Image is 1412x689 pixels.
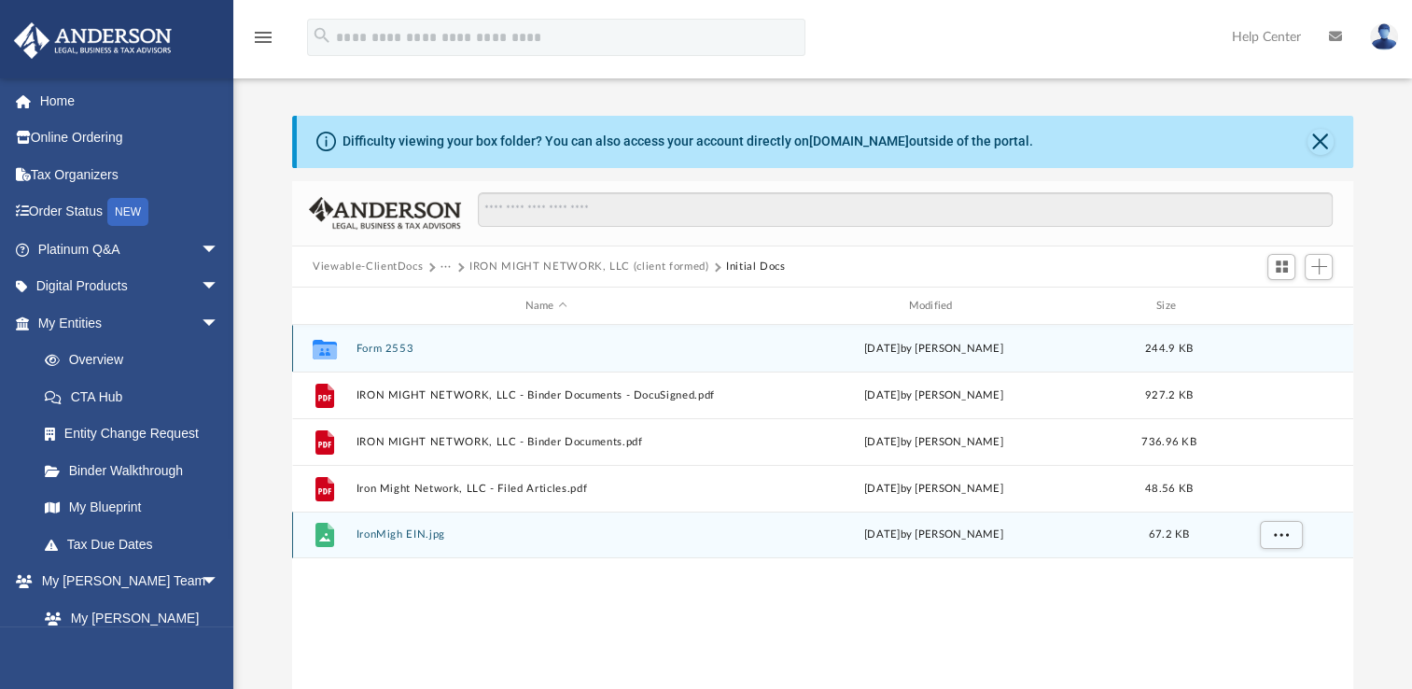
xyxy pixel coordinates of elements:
[1370,23,1398,50] img: User Pic
[13,156,247,193] a: Tax Organizers
[809,134,909,148] a: [DOMAIN_NAME]
[744,341,1124,358] div: [DATE] by [PERSON_NAME]
[201,268,238,306] span: arrow_drop_down
[744,527,1124,543] div: [DATE] by [PERSON_NAME]
[343,132,1033,151] div: Difficulty viewing your box folder? You can also access your account directly on outside of the p...
[201,304,238,343] span: arrow_drop_down
[356,436,736,448] button: IRON MIGHT NETWORK, LLC - Binder Documents.pdf
[1260,521,1303,549] button: More options
[13,563,238,600] a: My [PERSON_NAME] Teamarrow_drop_down
[744,434,1124,451] div: [DATE] by [PERSON_NAME]
[13,82,247,120] a: Home
[13,231,247,268] a: Platinum Q&Aarrow_drop_down
[107,198,148,226] div: NEW
[26,526,247,563] a: Tax Due Dates
[356,389,736,401] button: IRON MIGHT NETWORK, LLC - Binder Documents - DocuSigned.pdf
[313,259,423,275] button: Viewable-ClientDocs
[252,26,274,49] i: menu
[26,452,247,489] a: Binder Walkthrough
[26,489,238,527] a: My Blueprint
[1141,437,1195,447] span: 736.96 KB
[744,298,1124,315] div: Modified
[1305,254,1333,280] button: Add
[312,25,332,46] i: search
[13,268,247,305] a: Digital Productsarrow_drop_down
[26,415,247,453] a: Entity Change Request
[744,387,1124,404] div: [DATE] by [PERSON_NAME]
[744,481,1124,498] div: [DATE] by [PERSON_NAME]
[478,192,1333,228] input: Search files and folders
[8,22,177,59] img: Anderson Advisors Platinum Portal
[13,193,247,232] a: Order StatusNEW
[726,259,786,275] button: Initial Docs
[26,342,247,379] a: Overview
[1145,484,1193,494] span: 48.56 KB
[252,35,274,49] a: menu
[1214,298,1345,315] div: id
[201,563,238,601] span: arrow_drop_down
[26,378,247,415] a: CTA Hub
[469,259,708,275] button: IRON MIGHT NETWORK, LLC (client formed)
[301,298,347,315] div: id
[26,599,229,659] a: My [PERSON_NAME] Team
[1149,529,1190,540] span: 67.2 KB
[356,483,736,495] button: Iron Might Network, LLC - Filed Articles.pdf
[440,259,453,275] button: ···
[13,120,247,157] a: Online Ordering
[1145,390,1193,401] span: 927.2 KB
[201,231,238,269] span: arrow_drop_down
[356,298,735,315] div: Name
[1132,298,1207,315] div: Size
[356,343,736,355] button: Form 2553
[1267,254,1295,280] button: Switch to Grid View
[13,304,247,342] a: My Entitiesarrow_drop_down
[1145,344,1193,354] span: 244.9 KB
[356,528,736,541] button: IronMigh EIN.jpg
[1307,129,1334,155] button: Close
